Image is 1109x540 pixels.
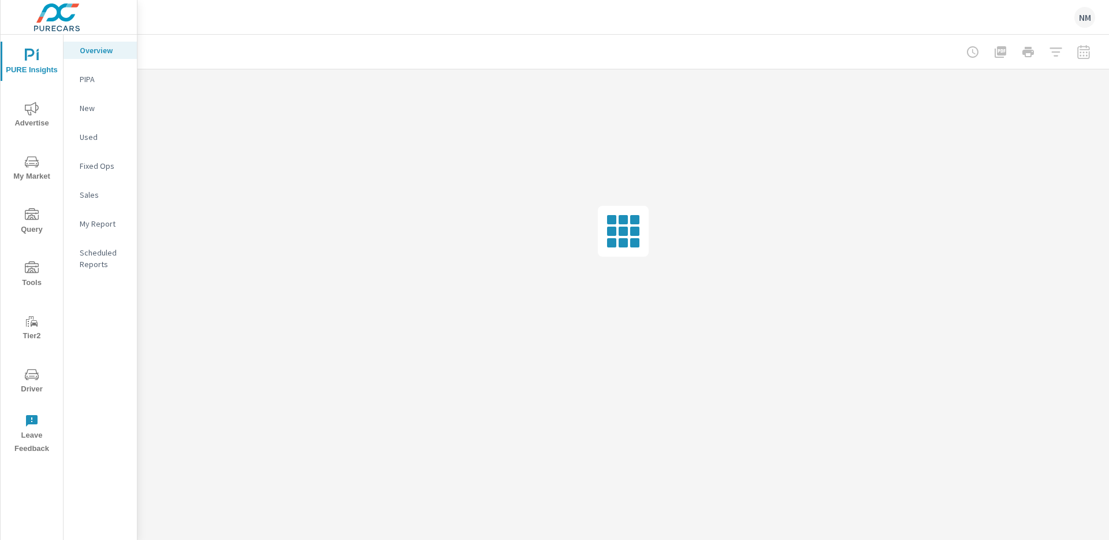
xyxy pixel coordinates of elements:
[80,131,128,143] p: Used
[80,102,128,114] p: New
[4,414,59,456] span: Leave Feedback
[64,186,137,204] div: Sales
[64,215,137,232] div: My Report
[4,315,59,343] span: Tier2
[4,49,59,77] span: PURE Insights
[64,71,137,88] div: PIPA
[80,160,128,172] p: Fixed Ops
[1074,7,1095,28] div: NM
[1,35,63,460] div: nav menu
[64,244,137,273] div: Scheduled Reports
[80,45,128,56] p: Overview
[80,247,128,270] p: Scheduled Reports
[4,208,59,236] span: Query
[4,261,59,290] span: Tools
[64,42,137,59] div: Overview
[80,218,128,230] p: My Report
[64,157,137,175] div: Fixed Ops
[4,155,59,183] span: My Market
[80,73,128,85] p: PIPA
[80,189,128,201] p: Sales
[64,99,137,117] div: New
[4,102,59,130] span: Advertise
[64,128,137,146] div: Used
[4,368,59,396] span: Driver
